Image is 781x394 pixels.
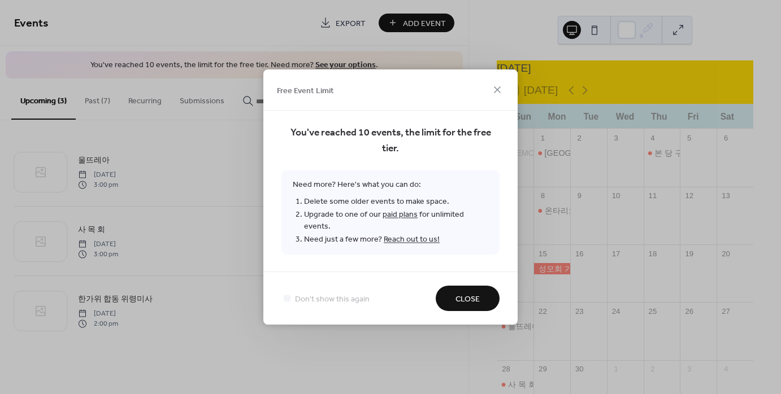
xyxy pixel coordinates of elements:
button: Close [436,286,500,311]
span: Don't show this again [295,294,370,305]
span: Free Event Limit [277,85,334,97]
span: Close [455,294,480,305]
li: Upgrade to one of our for unlimited events. [304,208,488,233]
a: paid plans [383,207,418,222]
li: Delete some older events to make space. [304,195,488,208]
li: Need just a few more? [304,233,488,246]
span: You've reached 10 events, the limit for the free tier. [281,125,500,157]
a: Reach out to us! [384,232,440,247]
span: Need more? Here's what you can do: [281,170,500,255]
